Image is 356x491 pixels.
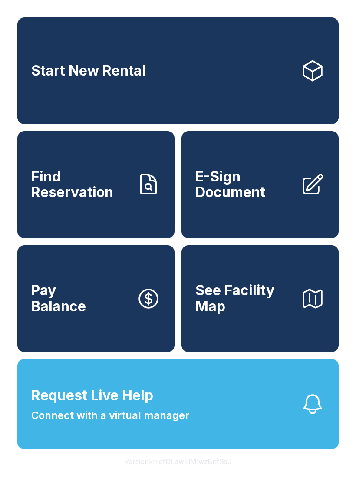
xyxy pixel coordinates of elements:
span: Find Reservation [31,169,129,201]
button: VersionkrrefDLawElMlwz8nfSsJ [117,449,239,474]
a: Start New Rental [17,17,339,124]
a: E-Sign Document [181,131,339,238]
a: Find Reservation [17,131,175,238]
span: Pay Balance [31,283,86,314]
span: E-Sign Document [195,169,293,201]
span: Start New Rental [31,63,146,79]
span: Request Live Help [31,385,153,406]
button: PayBalance [17,245,175,352]
span: See Facility Map [195,283,293,314]
button: Request Live HelpConnect with a virtual manager [17,359,339,449]
button: See Facility Map [181,245,339,352]
span: Connect with a virtual manager [31,408,189,423]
